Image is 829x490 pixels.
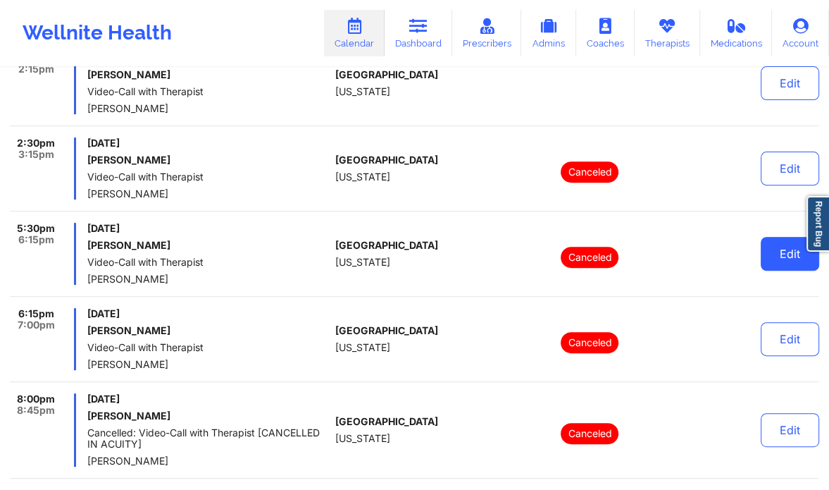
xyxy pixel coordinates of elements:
a: Admins [521,10,576,56]
span: 7:00pm [18,319,55,331]
span: Video-Call with Therapist [87,257,330,268]
span: 5:30pm [17,223,55,234]
a: Prescribers [452,10,522,56]
span: [PERSON_NAME] [87,103,330,114]
span: [PERSON_NAME] [87,455,330,467]
h6: [PERSON_NAME] [87,154,330,166]
p: Canceled [561,161,618,183]
p: Canceled [561,247,618,268]
a: Coaches [576,10,635,56]
span: Video-Call with Therapist [87,86,330,97]
button: Edit [761,66,819,100]
span: [GEOGRAPHIC_DATA] [335,154,438,166]
span: 2:30pm [17,137,55,149]
span: [US_STATE] [335,86,390,97]
span: 6:15pm [18,234,54,245]
span: 6:15pm [18,308,54,319]
span: Video-Call with Therapist [87,342,330,353]
button: Edit [761,237,819,271]
a: Medications [700,10,773,56]
span: [DATE] [87,308,330,319]
h6: [PERSON_NAME] [87,69,330,80]
span: 8:45pm [17,405,55,416]
button: Edit [761,152,819,185]
span: 2:15pm [18,63,54,75]
span: [DATE] [87,223,330,234]
span: 3:15pm [18,149,54,160]
span: [GEOGRAPHIC_DATA] [335,69,438,80]
span: [US_STATE] [335,257,390,268]
span: 8:00pm [17,393,55,405]
h6: [PERSON_NAME] [87,240,330,251]
span: [PERSON_NAME] [87,188,330,200]
span: [PERSON_NAME] [87,274,330,285]
span: [US_STATE] [335,433,390,444]
a: Calendar [324,10,385,56]
p: Canceled [561,332,618,353]
a: Dashboard [385,10,452,56]
span: [DATE] [87,393,330,405]
span: [PERSON_NAME] [87,359,330,370]
span: Cancelled: Video-Call with Therapist [CANCELLED IN ACUITY] [87,427,330,450]
h6: [PERSON_NAME] [87,325,330,336]
a: Therapists [635,10,700,56]
span: [GEOGRAPHIC_DATA] [335,416,438,427]
p: Canceled [561,423,618,444]
span: [GEOGRAPHIC_DATA] [335,240,438,251]
button: Edit [761,413,819,447]
a: Report Bug [806,196,829,252]
span: Video-Call with Therapist [87,171,330,183]
button: Edit [761,322,819,356]
span: [US_STATE] [335,171,390,183]
h6: [PERSON_NAME] [87,410,330,422]
a: Account [772,10,829,56]
span: [DATE] [87,137,330,149]
span: [GEOGRAPHIC_DATA] [335,325,438,336]
span: [US_STATE] [335,342,390,353]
